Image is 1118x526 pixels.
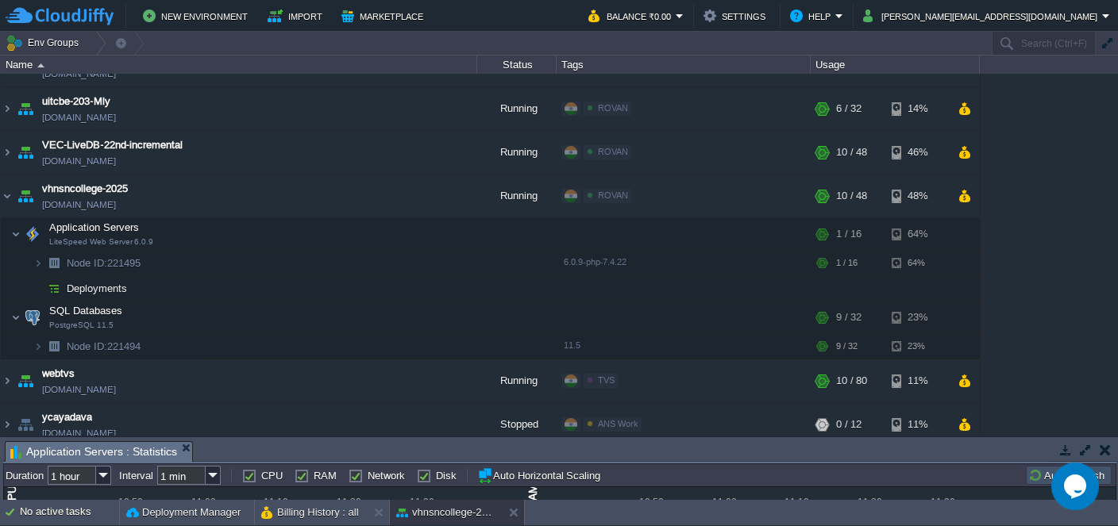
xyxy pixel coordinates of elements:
[43,251,65,275] img: AMDAwAAAACH5BAEAAAAALAAAAAABAAEAAAICRAEAOw==
[396,505,496,520] button: vhnsncollege-2025
[14,175,37,217] img: AMDAwAAAACH5BAEAAAAALAAAAAABAAEAAAICRAEAOw==
[836,301,862,333] div: 9 / 32
[14,87,37,130] img: AMDAwAAAACH5BAEAAAAALAAAAAABAAEAAAICRAEAOw==
[67,257,107,269] span: Node ID:
[477,175,557,217] div: Running
[48,305,125,317] a: SQL DatabasesPostgreSQL 11.5
[143,6,253,25] button: New Environment
[1028,468,1109,482] button: Auto Refresh
[564,257,626,267] span: 6.0.9-php-7.4.22
[836,175,867,217] div: 10 / 48
[314,470,337,482] label: RAM
[42,137,183,153] a: VEC-LiveDB-22nd-incremental
[42,197,116,213] a: [DOMAIN_NAME]
[598,190,628,200] span: ROVAN
[836,87,862,130] div: 6 / 32
[836,218,862,250] div: 1 / 16
[704,497,744,508] div: 11:00
[21,301,44,333] img: AMDAwAAAACH5BAEAAAAALAAAAAABAAEAAAICRAEAOw==
[14,403,37,446] img: AMDAwAAAACH5BAEAAAAALAAAAAABAAEAAAICRAEAOw==
[588,6,676,25] button: Balance ₹0.00
[33,276,43,301] img: AMDAwAAAACH5BAEAAAAALAAAAAABAAEAAAICRAEAOw==
[261,505,359,520] button: Billing History : all
[65,256,143,270] a: Node ID:221495
[923,497,962,508] div: 11:30
[478,56,556,74] div: Status
[14,359,37,402] img: AMDAwAAAACH5BAEAAAAALAAAAAABAAEAAAICRAEAOw==
[42,366,75,382] a: webtvs
[42,409,92,425] a: ycayadava
[1,403,13,446] img: AMDAwAAAACH5BAEAAAAALAAAAAABAAEAAAICRAEAOw==
[564,340,580,350] span: 11.5
[42,425,116,441] a: [DOMAIN_NAME]
[598,419,638,428] span: ANS Work
[402,497,441,508] div: 11:30
[6,32,84,54] button: Env Groups
[111,497,151,508] div: 10:50
[863,6,1102,25] button: [PERSON_NAME][EMAIL_ADDRESS][DOMAIN_NAME]
[704,6,770,25] button: Settings
[2,56,476,74] div: Name
[598,103,628,113] span: ROVAN
[836,359,867,402] div: 10 / 80
[777,497,817,508] div: 11:10
[20,500,119,525] div: No active tasks
[477,403,557,446] div: Stopped
[341,6,428,25] button: Marketplace
[6,470,44,482] label: Duration
[43,334,65,359] img: AMDAwAAAACH5BAEAAAAALAAAAAABAAEAAAICRAEAOw==
[477,131,557,174] div: Running
[65,256,143,270] span: 221495
[6,6,114,26] img: CloudJiffy
[1,359,13,402] img: AMDAwAAAACH5BAEAAAAALAAAAAABAAEAAAICRAEAOw==
[812,56,979,74] div: Usage
[1,131,13,174] img: AMDAwAAAACH5BAEAAAAALAAAAAABAAEAAAICRAEAOw==
[43,276,65,301] img: AMDAwAAAACH5BAEAAAAALAAAAAABAAEAAAICRAEAOw==
[65,340,143,353] span: 221494
[42,94,110,109] span: uitcbe-203-Mly
[790,6,835,25] button: Help
[42,382,116,397] a: [DOMAIN_NAME]
[525,482,544,510] div: RAM
[892,175,943,217] div: 48%
[49,237,153,247] span: LiteSpeed Web Server 6.0.9
[892,218,943,250] div: 64%
[477,87,557,130] div: Running
[65,340,143,353] a: Node ID:221494
[14,131,37,174] img: AMDAwAAAACH5BAEAAAAALAAAAAABAAEAAAICRAEAOw==
[33,334,43,359] img: AMDAwAAAACH5BAEAAAAALAAAAAABAAEAAAICRAEAOw==
[65,282,129,295] span: Deployments
[892,131,943,174] div: 46%
[11,301,21,333] img: AMDAwAAAACH5BAEAAAAALAAAAAABAAEAAAICRAEAOw==
[557,56,810,74] div: Tags
[42,181,128,197] a: vhnsncollege-2025
[42,153,116,169] a: [DOMAIN_NAME]
[42,66,116,82] a: [DOMAIN_NAME]
[33,251,43,275] img: AMDAwAAAACH5BAEAAAAALAAAAAABAAEAAAICRAEAOw==
[10,442,177,462] span: Application Servers : Statistics
[836,403,862,446] div: 0 / 12
[836,334,858,359] div: 9 / 32
[477,359,557,402] div: Running
[48,221,141,233] a: Application ServersLiteSpeed Web Server 6.0.9
[850,497,890,508] div: 11:20
[1051,463,1102,510] iframe: chat widget
[598,147,628,156] span: ROVAN
[119,470,153,482] label: Interval
[892,301,943,333] div: 23%
[330,497,369,508] div: 11:20
[48,221,141,234] span: Application Servers
[368,470,405,482] label: Network
[598,375,615,385] span: TVS
[37,63,44,67] img: AMDAwAAAACH5BAEAAAAALAAAAAABAAEAAAICRAEAOw==
[632,497,672,508] div: 10:50
[1,175,13,217] img: AMDAwAAAACH5BAEAAAAALAAAAAABAAEAAAICRAEAOw==
[261,470,283,482] label: CPU
[892,403,943,446] div: 11%
[126,505,241,520] button: Deployment Manager
[67,340,107,352] span: Node ID:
